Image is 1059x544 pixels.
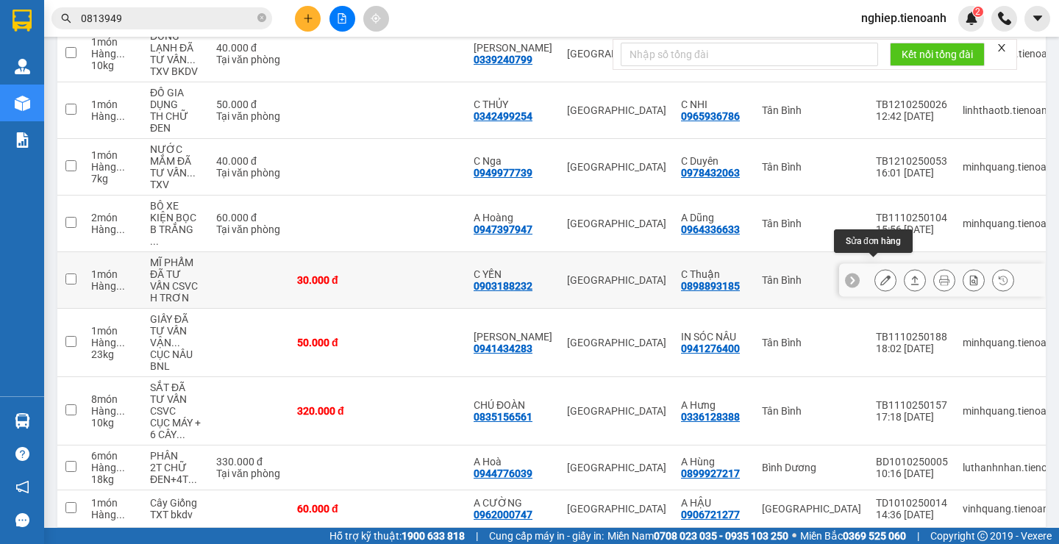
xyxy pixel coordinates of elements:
[762,104,861,116] div: Tân Bình
[91,393,135,405] div: 8 món
[91,149,135,161] div: 1 món
[876,468,948,479] div: 10:16 [DATE]
[876,212,948,223] div: TB1110250104
[902,46,973,62] span: Kết nối tổng đài
[257,12,266,26] span: close-circle
[150,313,202,348] div: GIẤY ĐÃ TƯ VẤN VẬN CHUYỂN
[91,417,135,429] div: 10 kg
[474,42,552,54] div: NGỌC BÍCH
[187,54,196,65] span: ...
[975,7,980,17] span: 2
[474,155,552,167] div: C Nga
[567,218,666,229] div: [GEOGRAPHIC_DATA]
[876,343,948,354] div: 18:02 [DATE]
[297,503,371,515] div: 60.000 đ
[474,411,532,423] div: 0835156561
[216,99,282,110] div: 50.000 đ
[91,348,135,360] div: 23 kg
[150,212,202,247] div: KIỆN BỌC B TRẮNG + KIỆN BNL
[876,99,948,110] div: TB1210250026
[91,473,135,485] div: 18 kg
[91,161,135,173] div: Hàng thông thường
[116,462,125,473] span: ...
[474,99,552,110] div: C THỦY
[762,161,861,173] div: Tân Bình
[216,110,282,122] div: Tại văn phòng
[91,405,135,417] div: Hàng thông thường
[15,132,30,148] img: solution-icon
[116,405,125,417] span: ...
[567,503,666,515] div: [GEOGRAPHIC_DATA]
[681,399,747,411] div: A Hưng
[150,65,202,77] div: TXV BKDV
[150,292,202,304] div: H TRƠN
[297,337,371,348] div: 50.000 đ
[654,530,788,542] strong: 0708 023 035 - 0935 103 250
[150,179,202,190] div: TXV
[116,337,125,348] span: ...
[91,60,135,71] div: 10 kg
[81,10,254,26] input: Tìm tên, số ĐT hoặc mã đơn
[849,9,958,27] span: nghiep.tienoanh
[998,12,1011,25] img: phone-icon
[681,212,747,223] div: A Dũng
[762,462,861,473] div: Bình Dương
[216,468,282,479] div: Tại văn phòng
[681,411,740,423] div: 0336128388
[762,337,861,348] div: Tân Bình
[876,331,948,343] div: TB1110250188
[91,48,135,60] div: Hàng thông thường
[876,497,948,509] div: TD1010250014
[116,48,125,60] span: ...
[681,268,747,280] div: C Thuận
[762,405,861,417] div: Tân Bình
[150,143,202,179] div: NƯỚC MẮM ĐÃ TƯ VẤN VẬN CHUYỂN
[876,110,948,122] div: 12:42 [DATE]
[876,411,948,423] div: 17:18 [DATE]
[876,223,948,235] div: 15:56 [DATE]
[216,167,282,179] div: Tại văn phòng
[150,462,202,485] div: 2T CHỮ ĐEN+4T TRƠN
[474,509,532,520] div: 0962000747
[762,218,861,229] div: Tân Bình
[834,229,913,253] div: Sửa đơn hàng
[489,528,604,544] span: Cung cấp máy in - giấy in:
[15,447,29,461] span: question-circle
[150,30,202,65] div: ĐÔNG LẠNH ĐÃ TƯ VẤN VẬN CHUYỂN
[681,497,747,509] div: A HẬU
[15,96,30,111] img: warehouse-icon
[567,462,666,473] div: [GEOGRAPHIC_DATA]
[474,167,532,179] div: 0949977739
[171,337,180,348] span: ...
[91,509,135,520] div: Hàng thông thường
[474,110,532,122] div: 0342499254
[216,155,282,167] div: 40.000 đ
[295,6,321,32] button: plus
[176,429,185,440] span: ...
[474,456,552,468] div: A Hoà
[187,167,196,179] span: ...
[15,480,29,494] span: notification
[91,280,135,292] div: Hàng thông thường
[762,503,861,515] div: [GEOGRAPHIC_DATA]
[876,509,948,520] div: 14:36 [DATE]
[474,54,532,65] div: 0339240799
[681,155,747,167] div: C Duyên
[973,7,983,17] sup: 2
[150,497,202,509] div: Cây Giống
[91,450,135,462] div: 6 món
[116,161,125,173] span: ...
[91,36,135,48] div: 1 món
[874,269,896,291] div: Sửa đơn hàng
[150,235,159,247] span: ...
[15,513,29,527] span: message
[216,42,282,54] div: 40.000 đ
[474,212,552,223] div: A Hoàng
[402,530,465,542] strong: 1900 633 818
[567,405,666,417] div: [GEOGRAPHIC_DATA]
[681,509,740,520] div: 0906721277
[91,268,135,280] div: 1 món
[116,110,125,122] span: ...
[474,399,552,411] div: CHÚ ĐOÀN
[965,12,978,25] img: icon-new-feature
